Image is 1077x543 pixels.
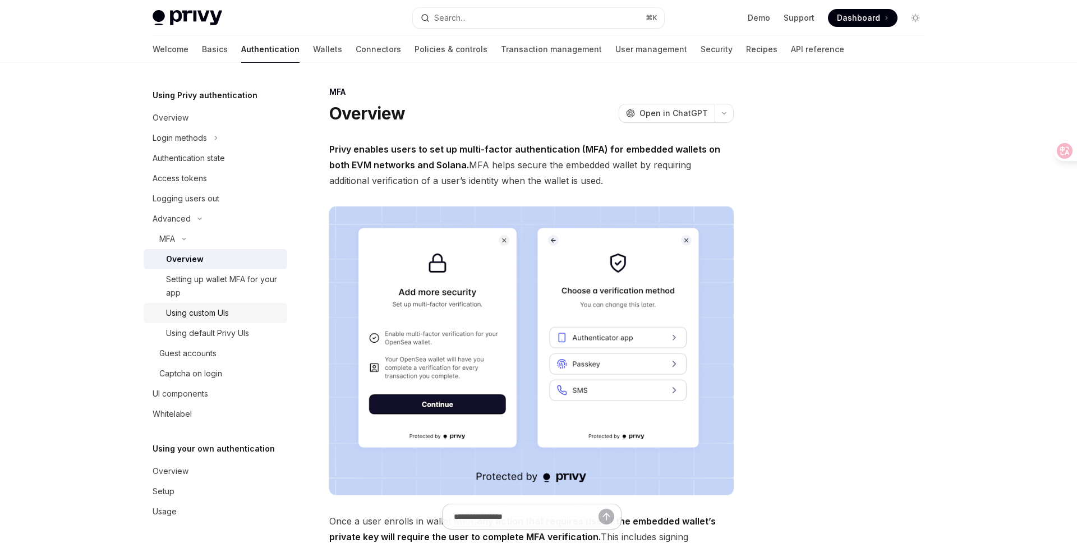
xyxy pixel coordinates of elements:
[144,384,287,404] a: UI components
[144,108,287,128] a: Overview
[153,212,191,226] div: Advanced
[784,12,814,24] a: Support
[166,306,229,320] div: Using custom UIs
[329,141,734,188] span: MFA helps secure the embedded wallet by requiring additional verification of a user’s identity wh...
[791,36,844,63] a: API reference
[166,252,204,266] div: Overview
[144,363,287,384] a: Captcha on login
[166,273,280,300] div: Setting up wallet MFA for your app
[144,404,287,424] a: Whitelabel
[906,9,924,27] button: Toggle dark mode
[646,13,657,22] span: ⌘ K
[153,36,188,63] a: Welcome
[153,151,225,165] div: Authentication state
[159,232,175,246] div: MFA
[153,111,188,125] div: Overview
[159,367,222,380] div: Captcha on login
[144,501,287,522] a: Usage
[329,206,734,495] img: images/MFA.png
[413,8,664,28] button: Search...⌘K
[701,36,733,63] a: Security
[144,249,287,269] a: Overview
[153,442,275,455] h5: Using your own authentication
[415,36,487,63] a: Policies & controls
[166,326,249,340] div: Using default Privy UIs
[144,188,287,209] a: Logging users out
[837,12,880,24] span: Dashboard
[599,509,614,524] button: Send message
[144,343,287,363] a: Guest accounts
[144,168,287,188] a: Access tokens
[619,104,715,123] button: Open in ChatGPT
[329,144,720,171] strong: Privy enables users to set up multi-factor authentication (MFA) for embedded wallets on both EVM ...
[144,481,287,501] a: Setup
[748,12,770,24] a: Demo
[202,36,228,63] a: Basics
[153,485,174,498] div: Setup
[329,86,734,98] div: MFA
[144,461,287,481] a: Overview
[153,172,207,185] div: Access tokens
[153,192,219,205] div: Logging users out
[241,36,300,63] a: Authentication
[153,387,208,401] div: UI components
[159,347,217,360] div: Guest accounts
[144,303,287,323] a: Using custom UIs
[356,36,401,63] a: Connectors
[828,9,897,27] a: Dashboard
[434,11,466,25] div: Search...
[153,10,222,26] img: light logo
[153,505,177,518] div: Usage
[144,148,287,168] a: Authentication state
[329,103,405,123] h1: Overview
[153,464,188,478] div: Overview
[746,36,777,63] a: Recipes
[153,407,192,421] div: Whitelabel
[144,323,287,343] a: Using default Privy UIs
[313,36,342,63] a: Wallets
[144,269,287,303] a: Setting up wallet MFA for your app
[615,36,687,63] a: User management
[639,108,708,119] span: Open in ChatGPT
[153,89,257,102] h5: Using Privy authentication
[501,36,602,63] a: Transaction management
[153,131,207,145] div: Login methods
